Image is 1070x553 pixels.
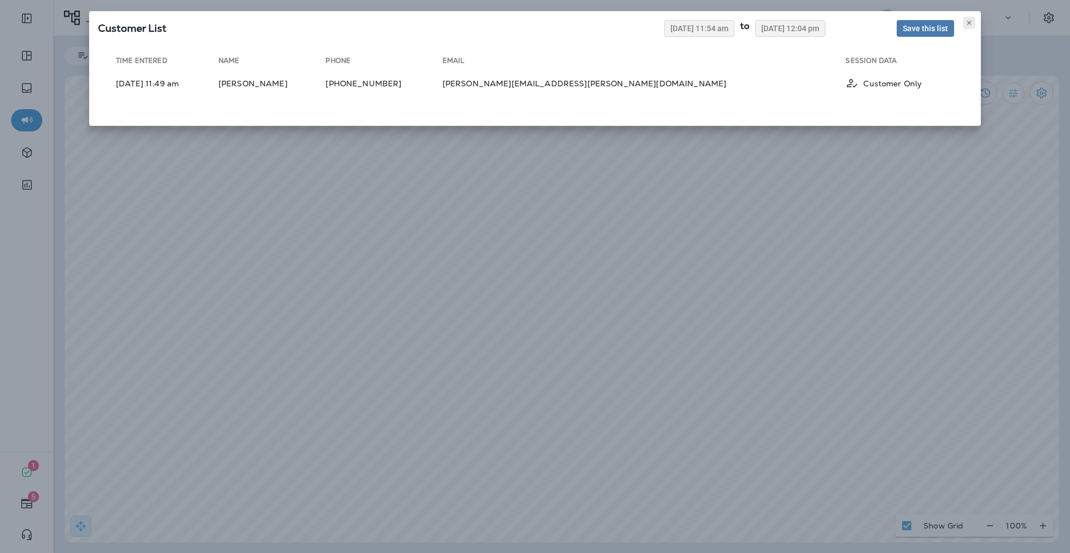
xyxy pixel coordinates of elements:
th: Name [218,56,326,70]
span: Save this list [903,25,948,32]
td: [PERSON_NAME][EMAIL_ADDRESS][PERSON_NAME][DOMAIN_NAME] [442,72,846,95]
button: [DATE] 12:04 pm [755,20,825,37]
div: Customer Only [845,76,954,90]
button: Save this list [897,20,954,37]
td: [PERSON_NAME] [218,72,326,95]
button: [DATE] 11:54 am [664,20,735,37]
div: to [735,20,755,37]
th: Phone [325,56,442,70]
td: [DATE] 11:49 am [107,72,218,95]
td: [PHONE_NUMBER] [325,72,442,95]
th: Time Entered [107,56,218,70]
span: [DATE] 12:04 pm [761,25,819,32]
span: SQL [98,22,166,35]
th: Session Data [845,56,963,70]
p: Customer Only [863,79,922,88]
span: [DATE] 11:54 am [670,25,728,32]
th: Email [442,56,846,70]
